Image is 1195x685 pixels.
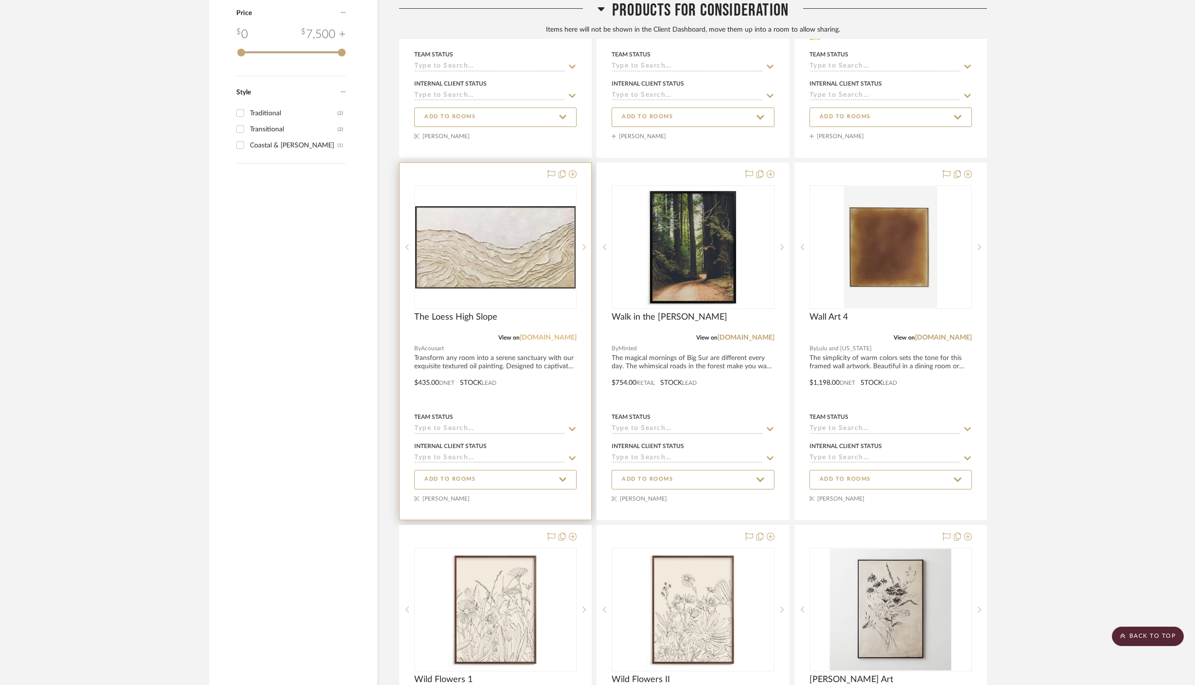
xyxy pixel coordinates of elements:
[612,79,684,88] div: Internal Client Status
[612,454,762,463] input: Type to Search…
[414,108,577,127] button: ADD TO ROOMS
[414,50,453,59] div: Team Status
[612,344,618,353] span: By
[809,50,848,59] div: Team Status
[612,312,727,323] span: Walk in the [PERSON_NAME]
[414,344,421,353] span: By
[414,79,487,88] div: Internal Client Status
[809,470,972,489] button: ADD TO ROOMS
[820,475,871,484] span: ADD TO ROOMS
[622,113,673,121] span: ADD TO ROOMS
[612,548,773,671] div: 0
[414,454,565,463] input: Type to Search…
[612,62,762,72] input: Type to Search…
[718,334,774,341] a: [DOMAIN_NAME]
[816,344,872,353] span: Lulu and [US_STATE]
[399,25,987,36] div: Items here will not be shown in the Client Dashboard, move them up into a room to allow sharing.
[612,91,762,101] input: Type to Search…
[810,548,971,671] div: 0
[448,549,543,670] img: Wild Flowers 1
[414,425,565,434] input: Type to Search…
[498,335,520,341] span: View on
[809,312,848,323] span: Wall Art 4
[421,344,444,353] span: Acousart
[612,470,774,489] button: ADD TO ROOMS
[809,425,960,434] input: Type to Search…
[612,108,774,127] button: ADD TO ROOMS
[696,335,718,341] span: View on
[250,122,337,137] div: Transitional
[612,50,650,59] div: Team Status
[618,344,637,353] span: Minted
[414,91,565,101] input: Type to Search…
[915,334,972,341] a: [DOMAIN_NAME]
[810,186,971,308] div: 0
[414,674,473,685] span: Wild Flowers 1
[337,138,343,153] div: (1)
[809,454,960,463] input: Type to Search…
[809,108,972,127] button: ADD TO ROOMS
[1112,627,1184,646] scroll-to-top-button: BACK TO TOP
[236,10,252,17] span: Price
[612,674,670,685] span: Wild Flowers II
[612,442,684,451] div: Internal Client Status
[415,206,576,288] img: The Loess High Slope
[414,312,497,323] span: The Loess High Slope
[301,26,346,43] div: 7,500 +
[337,122,343,137] div: (2)
[414,62,565,72] input: Type to Search…
[424,113,475,121] span: ADD TO ROOMS
[830,549,951,670] img: Flora Wall Art
[622,475,673,484] span: ADD TO ROOMS
[424,475,475,484] span: ADD TO ROOMS
[414,413,453,421] div: Team Status
[809,91,960,101] input: Type to Search…
[414,470,577,489] button: ADD TO ROOMS
[520,334,577,341] a: [DOMAIN_NAME]
[844,186,937,308] img: Wall Art 4
[820,113,871,121] span: ADD TO ROOMS
[337,106,343,121] div: (2)
[809,62,960,72] input: Type to Search…
[809,413,848,421] div: Team Status
[809,79,882,88] div: Internal Client Status
[250,138,337,153] div: Coastal & [PERSON_NAME]
[612,413,650,421] div: Team Status
[414,442,487,451] div: Internal Client Status
[894,335,915,341] span: View on
[809,674,893,685] span: [PERSON_NAME] Art
[612,425,762,434] input: Type to Search…
[250,106,337,121] div: Traditional
[645,549,740,670] img: Wild Flowers II
[236,26,248,43] div: 0
[809,442,882,451] div: Internal Client Status
[236,89,251,96] span: Style
[809,344,816,353] span: By
[645,186,740,308] img: Walk in the Woods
